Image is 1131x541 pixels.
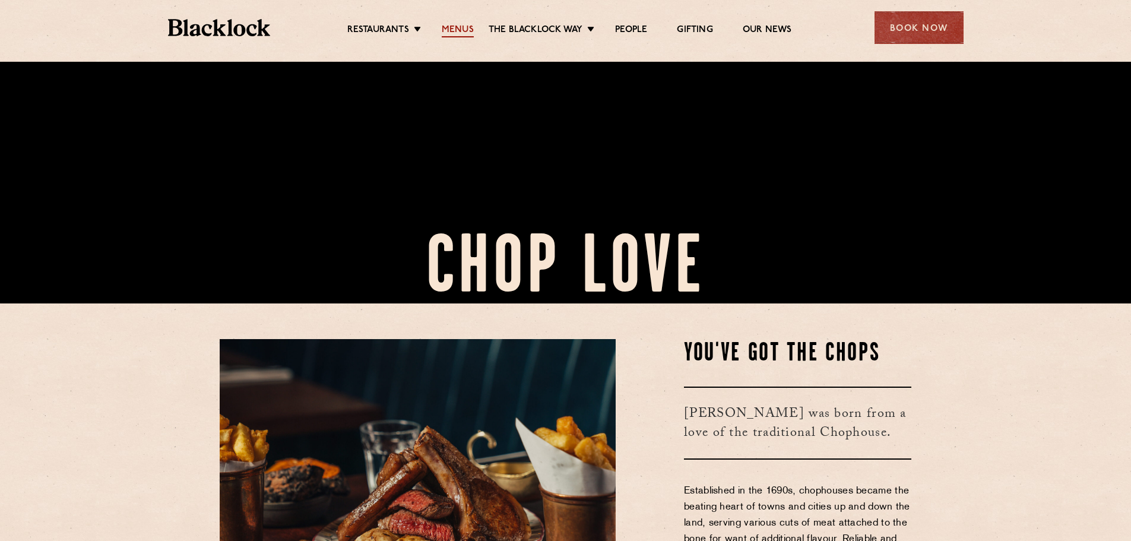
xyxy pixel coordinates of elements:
[875,11,964,44] div: Book Now
[615,24,647,37] a: People
[684,339,911,369] h2: You've Got The Chops
[489,24,582,37] a: The Blacklock Way
[743,24,792,37] a: Our News
[347,24,409,37] a: Restaurants
[442,24,474,37] a: Menus
[684,387,911,460] h3: [PERSON_NAME] was born from a love of the traditional Chophouse.
[677,24,712,37] a: Gifting
[168,19,271,36] img: BL_Textured_Logo-footer-cropped.svg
